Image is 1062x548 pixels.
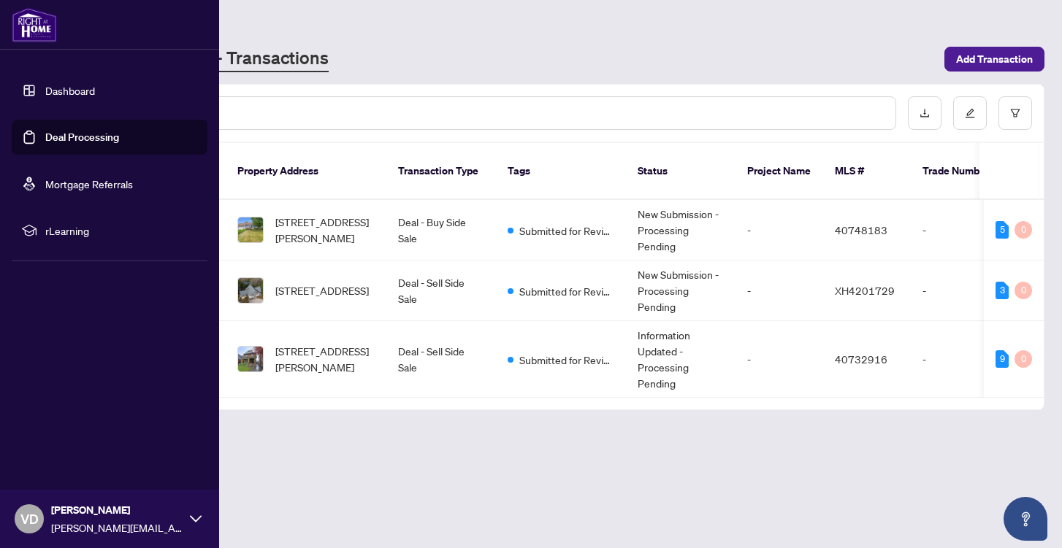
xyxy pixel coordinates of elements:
span: 40748183 [835,223,887,236]
td: - [736,200,823,261]
td: - [911,200,1013,261]
span: Submitted for Review [519,223,614,239]
span: [PERSON_NAME] [51,502,183,518]
td: Deal - Sell Side Sale [386,261,496,321]
span: VD [20,509,39,529]
span: download [920,108,930,118]
td: - [911,321,1013,398]
a: Deal Processing [45,131,119,144]
th: Status [626,143,736,200]
div: 0 [1015,282,1032,299]
span: rLearning [45,223,197,239]
span: XH4201729 [835,284,895,297]
th: Trade Number [911,143,1013,200]
button: download [908,96,941,130]
span: [STREET_ADDRESS][PERSON_NAME] [275,214,375,246]
img: logo [12,7,57,42]
a: Mortgage Referrals [45,177,133,190]
button: Open asap [1004,497,1047,541]
td: New Submission - Processing Pending [626,261,736,321]
td: - [736,261,823,321]
button: edit [953,96,987,130]
td: New Submission - Processing Pending [626,200,736,261]
td: Deal - Buy Side Sale [386,200,496,261]
img: thumbnail-img [238,217,263,242]
td: - [911,261,1013,321]
td: - [736,321,823,398]
span: 40732916 [835,352,887,366]
span: Submitted for Review [519,352,614,368]
span: Submitted for Review [519,283,614,299]
td: Deal - Sell Side Sale [386,321,496,398]
th: Tags [496,143,626,200]
a: Dashboard [45,84,95,97]
img: thumbnail-img [238,278,263,303]
div: 9 [996,350,1009,368]
th: Transaction Type [386,143,496,200]
span: Add Transaction [956,47,1033,71]
th: Property Address [226,143,386,200]
div: 3 [996,282,1009,299]
button: Add Transaction [944,47,1044,72]
span: [PERSON_NAME][EMAIL_ADDRESS][PERSON_NAME][DOMAIN_NAME] [51,520,183,536]
th: MLS # [823,143,911,200]
button: filter [998,96,1032,130]
span: [STREET_ADDRESS][PERSON_NAME] [275,343,375,375]
td: Information Updated - Processing Pending [626,321,736,398]
span: filter [1010,108,1020,118]
div: 0 [1015,350,1032,368]
th: Project Name [736,143,823,200]
span: edit [965,108,975,118]
img: thumbnail-img [238,347,263,371]
div: 0 [1015,221,1032,239]
div: 5 [996,221,1009,239]
span: [STREET_ADDRESS] [275,282,369,298]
